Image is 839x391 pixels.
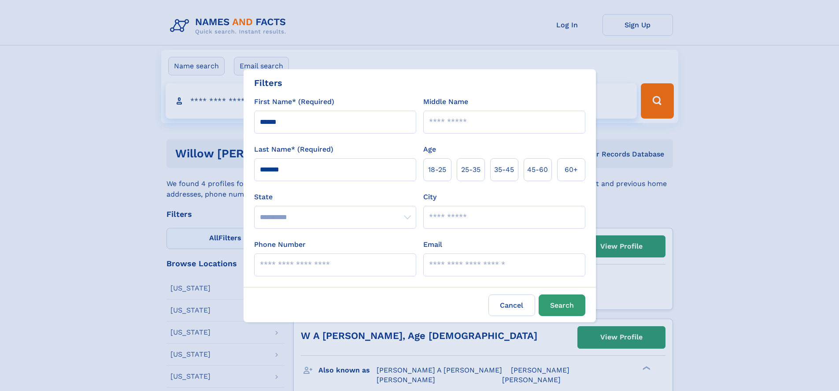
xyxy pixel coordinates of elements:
[254,239,306,250] label: Phone Number
[488,294,535,316] label: Cancel
[527,164,548,175] span: 45‑60
[423,144,436,155] label: Age
[254,76,282,89] div: Filters
[539,294,585,316] button: Search
[423,239,442,250] label: Email
[254,192,416,202] label: State
[461,164,480,175] span: 25‑35
[254,97,334,107] label: First Name* (Required)
[428,164,446,175] span: 18‑25
[565,164,578,175] span: 60+
[494,164,514,175] span: 35‑45
[254,144,333,155] label: Last Name* (Required)
[423,192,436,202] label: City
[423,97,468,107] label: Middle Name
